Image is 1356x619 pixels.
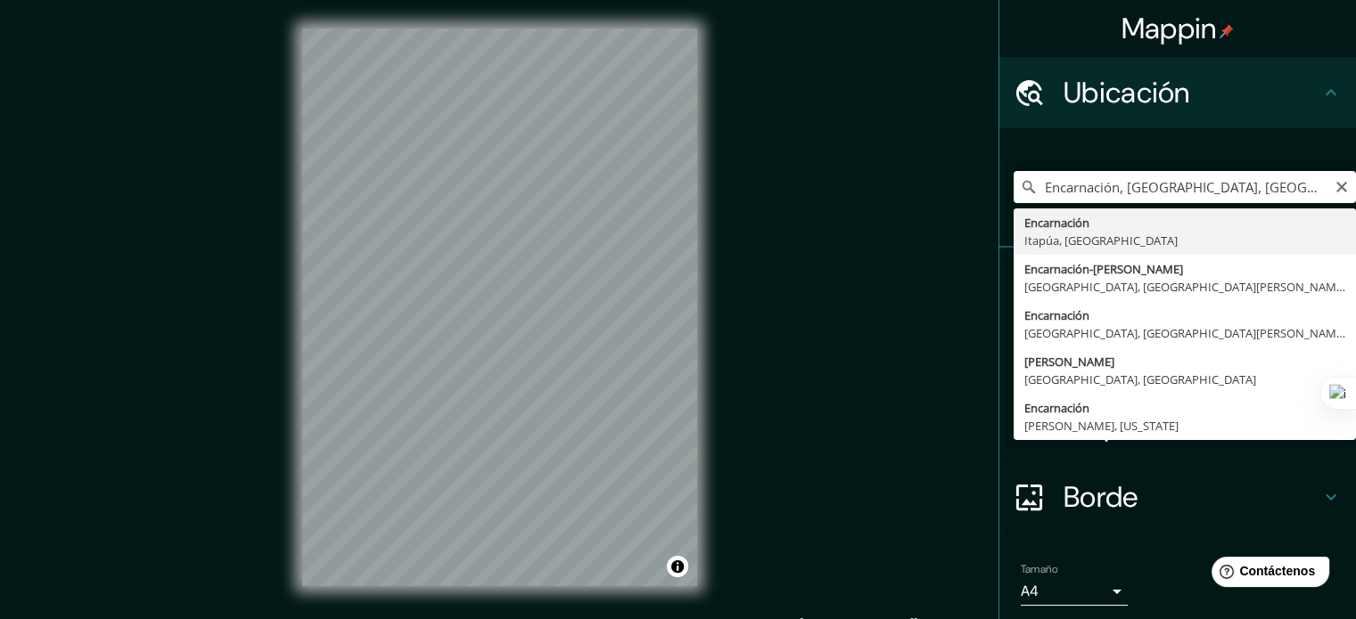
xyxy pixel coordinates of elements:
[1220,24,1234,38] img: pin-icon.png
[999,57,1356,128] div: Ubicación
[1024,400,1089,416] font: Encarnación
[1024,307,1089,323] font: Encarnación
[1064,478,1138,516] font: Borde
[1024,354,1114,370] font: [PERSON_NAME]
[1024,232,1178,248] font: Itapúa, [GEOGRAPHIC_DATA]
[1064,74,1190,111] font: Ubicación
[1021,577,1128,606] div: A4
[1122,10,1217,47] font: Mappin
[1024,261,1183,277] font: Encarnación-[PERSON_NAME]
[999,319,1356,390] div: Estilo
[1335,177,1349,194] button: Claro
[1024,371,1256,387] font: [GEOGRAPHIC_DATA], [GEOGRAPHIC_DATA]
[999,248,1356,319] div: Patas
[667,556,688,577] button: Activar o desactivar atribución
[999,461,1356,533] div: Borde
[1197,550,1336,599] iframe: Lanzador de widgets de ayuda
[1021,582,1039,600] font: A4
[1014,171,1356,203] input: Elige tu ciudad o zona
[1021,562,1057,576] font: Tamaño
[302,29,697,586] canvas: Mapa
[1024,215,1089,231] font: Encarnación
[1024,418,1179,434] font: [PERSON_NAME], [US_STATE]
[999,390,1356,461] div: Disposición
